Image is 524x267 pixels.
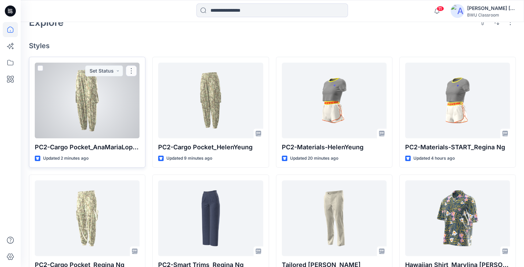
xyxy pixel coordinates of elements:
[282,180,387,256] a: Tailored Pants_Marylina Klenk
[405,142,510,152] p: PC2-Materials-START_Regina Ng
[436,6,444,11] span: 11
[158,142,263,152] p: PC2-Cargo Pocket_HelenYeung
[35,142,140,152] p: PC2-Cargo Pocket_AnaMariaLopezdeDreyer
[43,155,89,162] p: Updated 2 minutes ago
[29,17,64,28] h2: Explore
[405,63,510,138] a: PC2-Materials-START_Regina Ng
[282,142,387,152] p: PC2-Materials-HelenYeung
[282,63,387,138] a: PC2-Materials-HelenYeung
[35,63,140,138] a: PC2-Cargo Pocket_AnaMariaLopezdeDreyer
[467,4,515,12] div: [PERSON_NAME] [PERSON_NAME] [PERSON_NAME]
[158,63,263,138] a: PC2-Cargo Pocket_HelenYeung
[405,180,510,256] a: Hawaiian Shirt_Marylina Klenk
[290,155,338,162] p: Updated 20 minutes ago
[467,12,515,18] div: BWU Classroom
[166,155,212,162] p: Updated 9 minutes ago
[413,155,455,162] p: Updated 4 hours ago
[35,180,140,256] a: PC2-Cargo Pocket_Regina Ng
[29,42,516,50] h4: Styles
[451,4,464,18] img: avatar
[158,180,263,256] a: PC2-Smart Trims_Regina Ng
